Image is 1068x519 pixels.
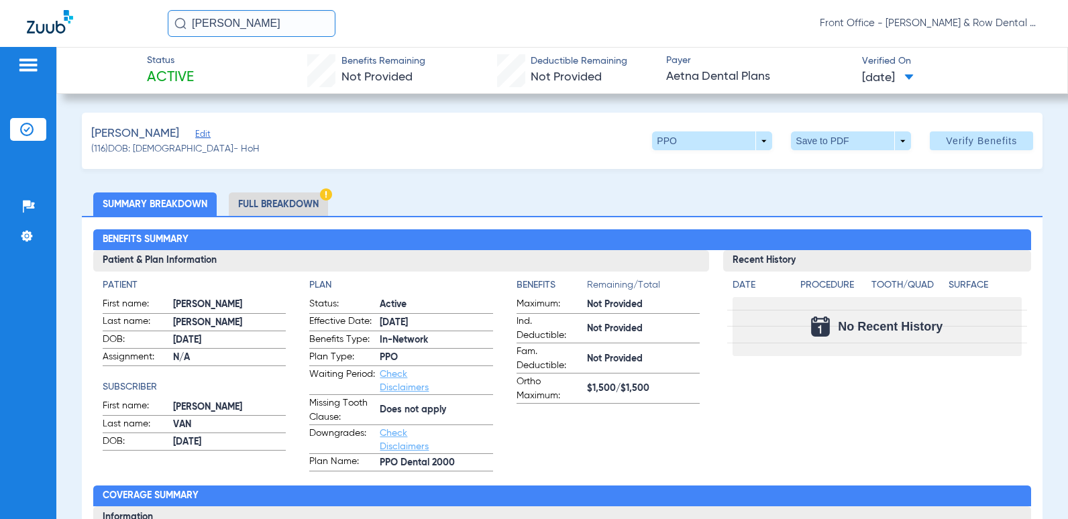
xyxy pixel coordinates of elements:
span: Payer [666,54,851,68]
span: Maximum: [517,297,582,313]
span: [PERSON_NAME] [91,125,179,142]
span: Not Provided [341,71,413,83]
span: Fam. Deductible: [517,345,582,373]
span: Deductible Remaining [531,54,627,68]
span: Benefits Remaining [341,54,425,68]
span: Downgrades: [309,426,375,453]
button: PPO [652,131,772,150]
img: Search Icon [174,17,186,30]
span: Verified On [862,54,1047,68]
span: Not Provided [587,352,700,366]
h4: Plan [309,278,492,292]
span: Does not apply [380,403,492,417]
h4: Subscriber [103,380,286,394]
app-breakdown-title: Tooth/Quad [871,278,945,297]
span: Active [380,298,492,312]
span: [DATE] [173,435,286,449]
span: Benefits Type: [309,333,375,349]
span: [DATE] [173,333,286,347]
h4: Procedure [800,278,867,292]
span: VAN [173,418,286,432]
img: Calendar [811,316,830,337]
h2: Benefits Summary [93,229,1031,251]
span: Last name: [103,314,168,331]
button: Verify Benefits [930,131,1033,150]
span: DOB: [103,435,168,451]
span: First name: [103,297,168,313]
h3: Recent History [723,250,1031,272]
h3: Patient & Plan Information [93,250,709,272]
button: Save to PDF [791,131,911,150]
span: Not Provided [587,298,700,312]
iframe: Chat Widget [1001,455,1068,519]
span: No Recent History [838,320,943,333]
li: Summary Breakdown [93,192,217,216]
span: [DATE] [380,316,492,330]
span: First name: [103,399,168,415]
span: Aetna Dental Plans [666,68,851,85]
span: DOB: [103,333,168,349]
app-breakdown-title: Benefits [517,278,587,297]
img: Zuub Logo [27,10,73,34]
span: Active [147,68,194,87]
h4: Tooth/Quad [871,278,945,292]
h4: Benefits [517,278,587,292]
h4: Date [733,278,789,292]
span: Not Provided [531,71,602,83]
span: $1,500/$1,500 [587,382,700,396]
span: Status: [309,297,375,313]
span: Verify Benefits [946,135,1017,146]
span: Not Provided [587,322,700,336]
span: Edit [195,129,207,142]
span: Plan Type: [309,350,375,366]
span: (116) DOB: [DEMOGRAPHIC_DATA] - HoH [91,142,260,156]
li: Full Breakdown [229,192,328,216]
span: Missing Tooth Clause: [309,396,375,424]
img: Hazard [320,188,332,200]
span: Assignment: [103,350,168,366]
span: Ortho Maximum: [517,375,582,403]
span: Last name: [103,417,168,433]
h4: Surface [949,278,1022,292]
span: Ind. Deductible: [517,314,582,343]
span: [DATE] [862,70,914,86]
span: Remaining/Total [587,278,700,297]
span: Effective Date: [309,314,375,331]
span: PPO [380,351,492,365]
span: Front Office - [PERSON_NAME] & Row Dental Group [820,17,1041,30]
app-breakdown-title: Date [733,278,789,297]
app-breakdown-title: Surface [949,278,1022,297]
span: Plan Name: [309,455,375,471]
img: hamburger-icon [17,57,39,73]
a: Check Disclaimers [380,369,429,392]
h4: Patient [103,278,286,292]
span: Status [147,54,194,68]
span: PPO Dental 2000 [380,456,492,470]
app-breakdown-title: Procedure [800,278,867,297]
a: Check Disclaimers [380,428,429,451]
input: Search for patients [168,10,335,37]
span: In-Network [380,333,492,347]
span: [PERSON_NAME] [173,316,286,330]
span: [PERSON_NAME] [173,400,286,414]
span: Waiting Period: [309,367,375,394]
span: [PERSON_NAME] [173,298,286,312]
h2: Coverage Summary [93,485,1031,507]
span: N/A [173,351,286,365]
